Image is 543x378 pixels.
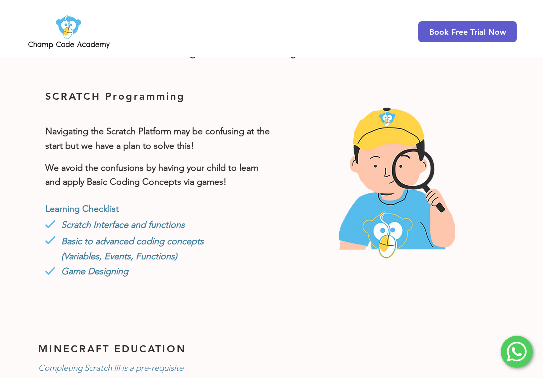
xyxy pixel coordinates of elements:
[45,124,270,153] p: Navigating the Scratch Platform may be confusing at the start but we have a plan to solve this!​
[61,236,204,262] span: Basic to advanced coding concepts (Variables, Events, Functions)
[418,21,517,42] a: Book Free Trial Now
[45,203,119,214] span: Learning Checklist
[61,219,185,230] span: Scratch Interface and functions
[45,162,259,188] span: We avoid the confusions by having your child to learn and apply Basic Coding Concepts via games!
[329,105,461,259] img: Kids Website Coding Classes
[38,343,186,355] span: MINECRAFT EDUCATION
[26,12,112,51] img: Champ Code Academy Logo PNG.png
[45,90,185,102] span: SCRATCH Programming
[38,363,183,373] span: Completing Scratch III is a pre-requisite
[429,27,506,37] span: Book Free Trial Now
[61,266,128,277] span: Game Designing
